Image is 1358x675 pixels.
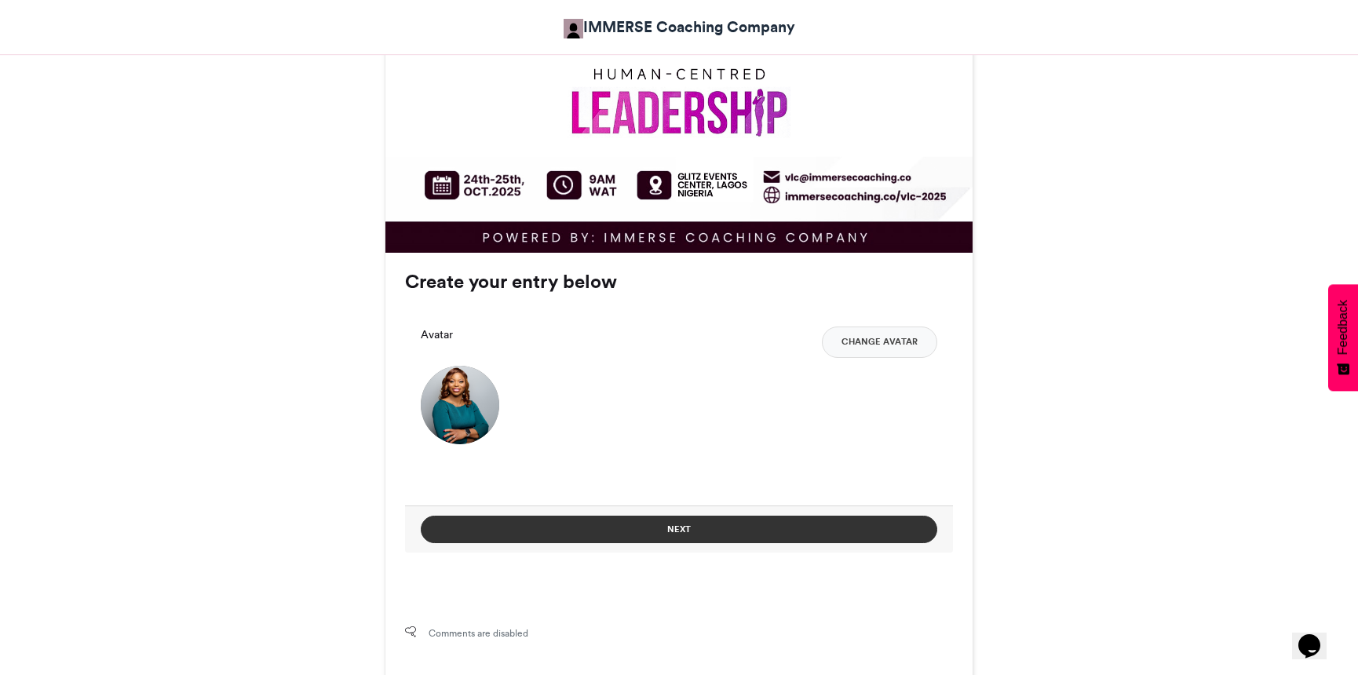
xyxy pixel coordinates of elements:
button: Feedback - Show survey [1328,284,1358,391]
button: Change Avatar [822,327,937,358]
button: Next [421,516,937,543]
a: IMMERSE Coaching Company [564,16,795,38]
h3: Create your entry below [405,272,953,291]
img: 1759401111.873-b2dcae4267c1926e4edbba7f5065fdc4d8f11412.png [421,366,499,444]
label: Avatar [421,327,453,343]
span: Comments are disabled [429,626,528,640]
iframe: chat widget [1292,612,1342,659]
span: Feedback [1336,300,1350,355]
img: IMMERSE Coaching Company [564,19,583,38]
